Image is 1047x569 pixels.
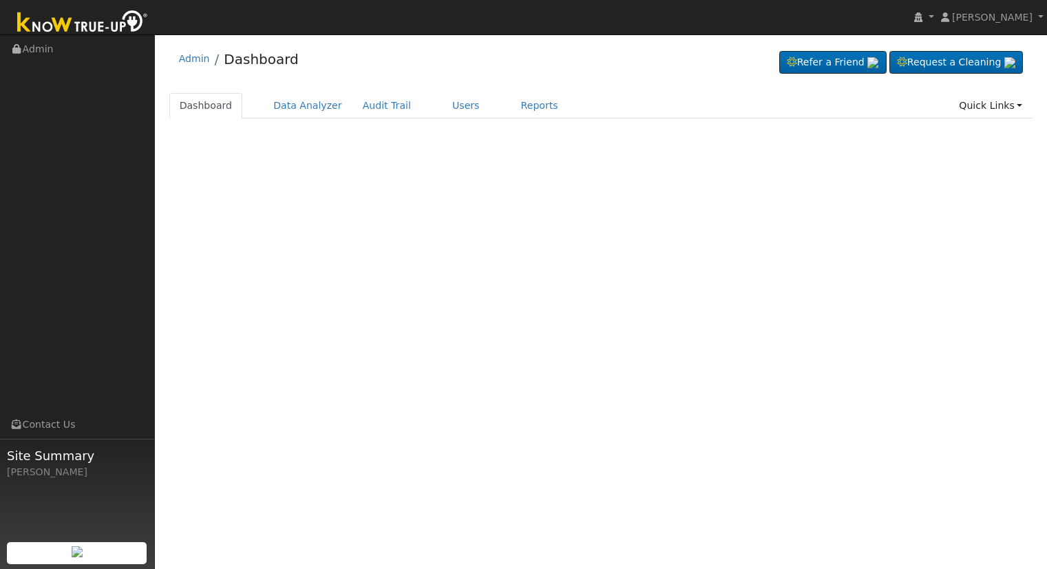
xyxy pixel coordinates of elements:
span: [PERSON_NAME] [952,12,1033,23]
a: Users [442,93,490,118]
a: Refer a Friend [779,51,887,74]
a: Admin [179,53,210,64]
a: Reports [511,93,569,118]
a: Data Analyzer [263,93,352,118]
a: Dashboard [224,51,299,68]
img: Know True-Up [10,8,155,39]
a: Audit Trail [352,93,421,118]
img: retrieve [72,546,83,557]
span: Site Summary [7,446,147,465]
img: retrieve [1004,57,1015,68]
div: [PERSON_NAME] [7,465,147,479]
a: Dashboard [169,93,243,118]
a: Quick Links [949,93,1033,118]
a: Request a Cleaning [889,51,1023,74]
img: retrieve [867,57,878,68]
